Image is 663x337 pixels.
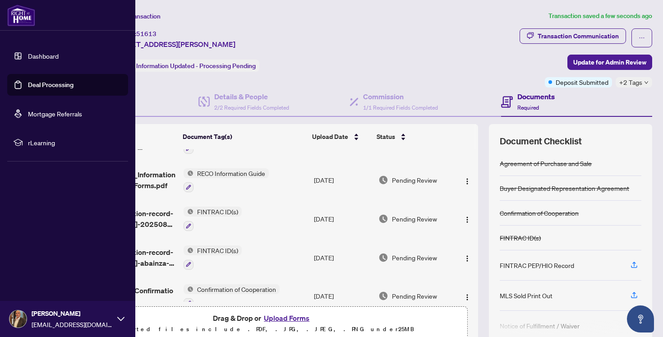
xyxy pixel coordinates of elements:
div: Status: [112,60,259,72]
th: Upload Date [308,124,373,149]
span: RECO Information Guide [193,168,269,178]
a: Dashboard [28,52,59,60]
div: FINTRAC PEP/HIO Record [500,260,574,270]
span: Deposit Submitted [556,77,608,87]
img: Status Icon [184,245,193,255]
span: FINTRAC ID(s) [193,245,242,255]
img: Document Status [378,175,388,185]
span: [EMAIL_ADDRESS][DOMAIN_NAME] [32,319,113,329]
span: Document Checklist [500,135,582,148]
button: Logo [460,289,474,303]
span: Pending Review [392,291,437,301]
span: ellipsis [639,35,645,41]
img: Document Status [378,214,388,224]
span: 2/2 Required Fields Completed [214,104,289,111]
img: logo [7,5,35,26]
span: +2 Tags [619,77,642,88]
td: [DATE] [310,277,375,316]
span: Required [517,104,539,111]
span: Pending Review [392,175,437,185]
img: Status Icon [184,207,193,217]
span: Information Updated - Processing Pending [136,62,256,70]
div: Agreement of Purchase and Sale [500,158,592,168]
button: Status IconFINTRAC ID(s) [184,245,242,270]
h4: Commission [363,91,438,102]
span: Pending Review [392,214,437,224]
button: Transaction Communication [520,28,626,44]
th: Status [373,124,453,149]
img: Document Status [378,291,388,301]
th: Document Tag(s) [179,124,309,149]
div: Buyer Designated Representation Agreement [500,183,629,193]
div: MLS Sold Print Out [500,291,552,300]
button: Status IconConfirmation of Cooperation [184,284,280,309]
button: Upload Forms [261,312,312,324]
td: [DATE] [310,161,375,200]
span: rLearning [28,138,122,148]
span: View Transaction [112,12,161,20]
a: Deal Processing [28,81,74,89]
img: Status Icon [184,168,193,178]
button: Logo [460,212,474,226]
span: down [644,80,649,85]
article: Transaction saved a few seconds ago [548,11,652,21]
img: Logo [464,255,471,262]
h4: Documents [517,91,555,102]
button: Open asap [627,305,654,332]
td: [DATE] [310,238,375,277]
img: Logo [464,294,471,301]
span: Upload Date [312,132,348,142]
img: Status Icon [184,284,193,294]
span: Status [377,132,395,142]
button: Logo [460,250,474,265]
span: Update for Admin Review [573,55,646,69]
p: Supported files include .PDF, .JPG, .JPEG, .PNG under 25 MB [64,324,461,335]
button: Logo [460,173,474,187]
img: Profile Icon [9,310,27,328]
td: [DATE] [310,199,375,238]
div: Transaction Communication [538,29,619,43]
span: [PERSON_NAME] [32,309,113,319]
span: Pending Review [392,253,437,263]
h4: Details & People [214,91,289,102]
img: Document Status [378,253,388,263]
button: Status IconRECO Information Guide [184,168,269,193]
img: Logo [464,178,471,185]
span: [STREET_ADDRESS][PERSON_NAME] [112,39,235,50]
button: Status IconFINTRAC ID(s) [184,207,242,231]
span: 1/1 Required Fields Completed [363,104,438,111]
span: Confirmation of Cooperation [193,284,280,294]
span: FINTRAC ID(s) [193,207,242,217]
button: Update for Admin Review [567,55,652,70]
img: Logo [464,216,471,223]
span: Drag & Drop or [213,312,312,324]
div: Confirmation of Cooperation [500,208,579,218]
div: FINTRAC ID(s) [500,233,541,243]
a: Mortgage Referrals [28,110,82,118]
span: 51613 [136,30,157,38]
